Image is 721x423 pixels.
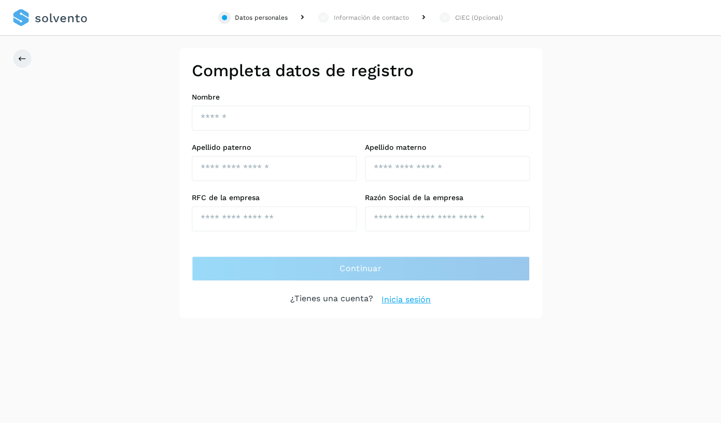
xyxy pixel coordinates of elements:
div: Datos personales [235,13,288,22]
button: Continuar [192,256,530,281]
h2: Completa datos de registro [192,61,530,80]
a: Inicia sesión [381,293,431,306]
label: Apellido materno [365,143,530,152]
span: Continuar [340,263,381,274]
label: Razón Social de la empresa [365,193,530,202]
div: Información de contacto [334,13,409,22]
label: Nombre [192,93,530,102]
label: RFC de la empresa [192,193,357,202]
div: CIEC (Opcional) [455,13,503,22]
p: ¿Tienes una cuenta? [290,293,373,306]
label: Apellido paterno [192,143,357,152]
